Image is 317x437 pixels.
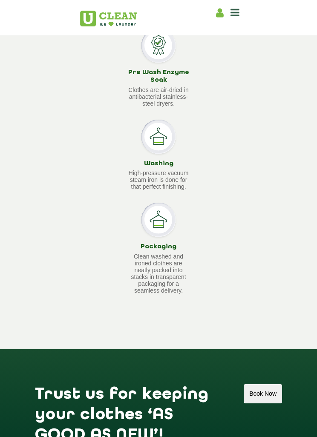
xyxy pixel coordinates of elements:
img: Washing [141,120,176,154]
button: Book Now [244,384,282,403]
h3: Washing [127,160,190,168]
h3: Packaging [127,243,190,251]
img: Pre Wash Enzyme Soak [141,29,176,63]
p: Clothes are air-dried in antibacterial stainless-steel dryers. [127,86,190,107]
h1: Trust us for keeping your clothes ‘AS GOOD AS NEW’! [35,384,225,413]
h3: Pre Wash Enzyme Soak [127,69,190,84]
p: Clean washed and ironed clothes are neatly packed into stacks in transparent packaging for a seam... [127,253,190,294]
img: Packaging [141,203,176,237]
p: High-pressure vacuum steam iron is done for that perfect finishing. [127,170,190,190]
img: UClean Laundry and Dry Cleaning [80,11,137,26]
